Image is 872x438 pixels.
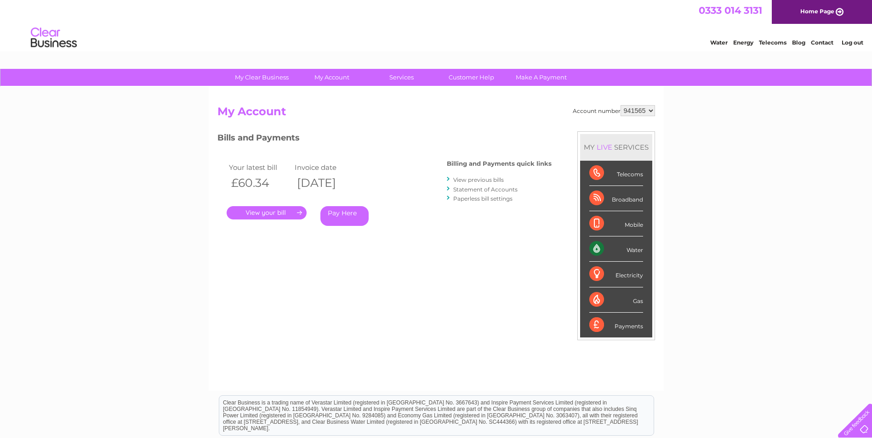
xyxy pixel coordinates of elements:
[503,69,579,86] a: Make A Payment
[573,105,655,116] div: Account number
[219,5,654,45] div: Clear Business is a trading name of Verastar Limited (registered in [GEOGRAPHIC_DATA] No. 3667643...
[433,69,509,86] a: Customer Help
[217,131,552,147] h3: Bills and Payments
[447,160,552,167] h4: Billing and Payments quick links
[589,313,643,337] div: Payments
[453,186,518,193] a: Statement of Accounts
[320,206,369,226] a: Pay Here
[227,174,293,192] th: £60.34
[453,195,513,202] a: Paperless bill settings
[811,39,833,46] a: Contact
[589,161,643,186] div: Telecoms
[217,105,655,123] h2: My Account
[294,69,370,86] a: My Account
[792,39,805,46] a: Blog
[842,39,863,46] a: Log out
[30,24,77,52] img: logo.png
[589,186,643,211] div: Broadband
[453,176,504,183] a: View previous bills
[580,134,652,160] div: MY SERVICES
[364,69,439,86] a: Services
[710,39,728,46] a: Water
[227,161,293,174] td: Your latest bill
[699,5,762,16] a: 0333 014 3131
[595,143,614,152] div: LIVE
[224,69,300,86] a: My Clear Business
[292,174,359,192] th: [DATE]
[589,211,643,236] div: Mobile
[733,39,753,46] a: Energy
[589,287,643,313] div: Gas
[227,206,307,219] a: .
[589,236,643,262] div: Water
[292,161,359,174] td: Invoice date
[759,39,787,46] a: Telecoms
[589,262,643,287] div: Electricity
